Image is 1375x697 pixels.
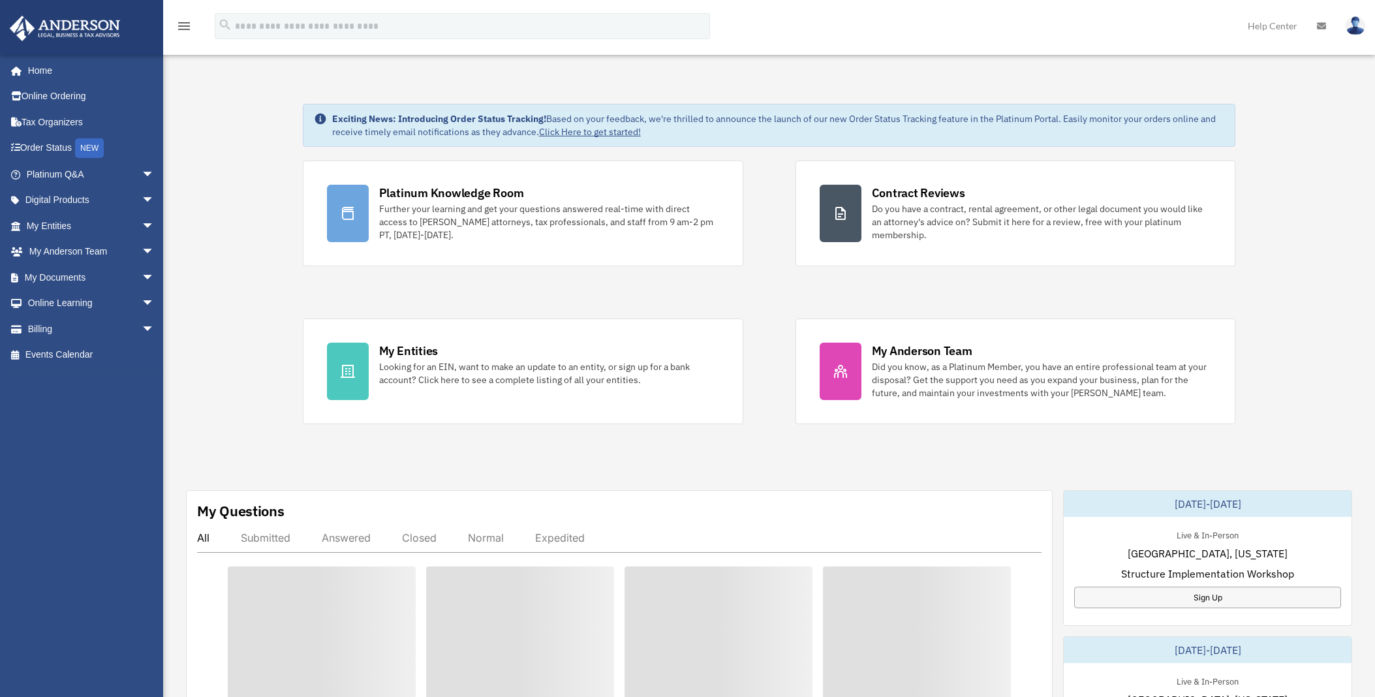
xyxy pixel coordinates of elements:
[332,113,546,125] strong: Exciting News: Introducing Order Status Tracking!
[197,501,285,521] div: My Questions
[9,290,174,317] a: Online Learningarrow_drop_down
[796,318,1236,424] a: My Anderson Team Did you know, as a Platinum Member, you have an entire professional team at your...
[176,18,192,34] i: menu
[1121,566,1294,581] span: Structure Implementation Workshop
[9,213,174,239] a: My Entitiesarrow_drop_down
[872,360,1212,399] div: Did you know, as a Platinum Member, you have an entire professional team at your disposal? Get th...
[379,360,719,386] div: Looking for an EIN, want to make an update to an entity, or sign up for a bank account? Click her...
[303,161,743,266] a: Platinum Knowledge Room Further your learning and get your questions answered real-time with dire...
[142,213,168,240] span: arrow_drop_down
[1128,546,1288,561] span: [GEOGRAPHIC_DATA], [US_STATE]
[142,316,168,343] span: arrow_drop_down
[197,531,209,544] div: All
[241,531,290,544] div: Submitted
[872,202,1212,241] div: Do you have a contract, rental agreement, or other legal document you would like an attorney's ad...
[1064,637,1352,663] div: [DATE]-[DATE]
[9,239,174,265] a: My Anderson Teamarrow_drop_down
[142,264,168,291] span: arrow_drop_down
[9,264,174,290] a: My Documentsarrow_drop_down
[379,202,719,241] div: Further your learning and get your questions answered real-time with direct access to [PERSON_NAM...
[332,112,1225,138] div: Based on your feedback, we're thrilled to announce the launch of our new Order Status Tracking fe...
[75,138,104,158] div: NEW
[176,23,192,34] a: menu
[142,187,168,214] span: arrow_drop_down
[9,187,174,213] a: Digital Productsarrow_drop_down
[142,239,168,266] span: arrow_drop_down
[9,84,174,110] a: Online Ordering
[379,185,524,201] div: Platinum Knowledge Room
[1064,491,1352,517] div: [DATE]-[DATE]
[535,531,585,544] div: Expedited
[796,161,1236,266] a: Contract Reviews Do you have a contract, rental agreement, or other legal document you would like...
[1166,527,1249,541] div: Live & In-Person
[539,126,641,138] a: Click Here to get started!
[303,318,743,424] a: My Entities Looking for an EIN, want to make an update to an entity, or sign up for a bank accoun...
[9,57,168,84] a: Home
[402,531,437,544] div: Closed
[9,316,174,342] a: Billingarrow_drop_down
[9,342,174,368] a: Events Calendar
[218,18,232,32] i: search
[9,109,174,135] a: Tax Organizers
[322,531,371,544] div: Answered
[379,343,438,359] div: My Entities
[9,161,174,187] a: Platinum Q&Aarrow_drop_down
[6,16,124,41] img: Anderson Advisors Platinum Portal
[1166,674,1249,687] div: Live & In-Person
[872,185,965,201] div: Contract Reviews
[142,161,168,188] span: arrow_drop_down
[9,135,174,162] a: Order StatusNEW
[1074,587,1341,608] a: Sign Up
[468,531,504,544] div: Normal
[872,343,972,359] div: My Anderson Team
[142,290,168,317] span: arrow_drop_down
[1346,16,1365,35] img: User Pic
